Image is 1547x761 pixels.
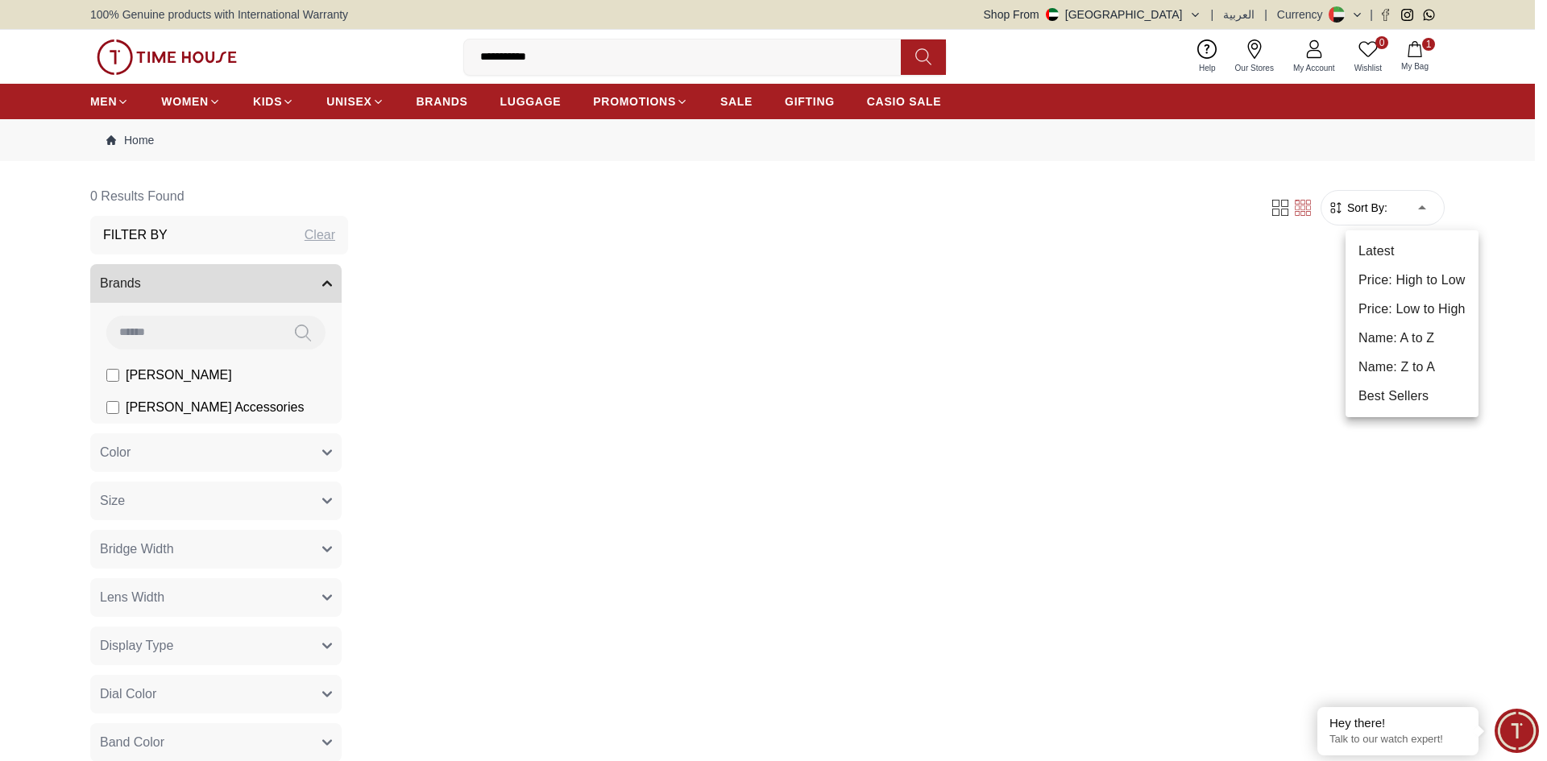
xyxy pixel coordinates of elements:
li: Price: Low to High [1346,295,1479,324]
li: Name: A to Z [1346,324,1479,353]
li: Best Sellers [1346,382,1479,411]
p: Talk to our watch expert! [1329,733,1466,747]
div: Hey there! [1329,715,1466,731]
div: Chat Widget [1495,709,1539,753]
li: Price: High to Low [1346,266,1479,295]
li: Name: Z to A [1346,353,1479,382]
li: Latest [1346,237,1479,266]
